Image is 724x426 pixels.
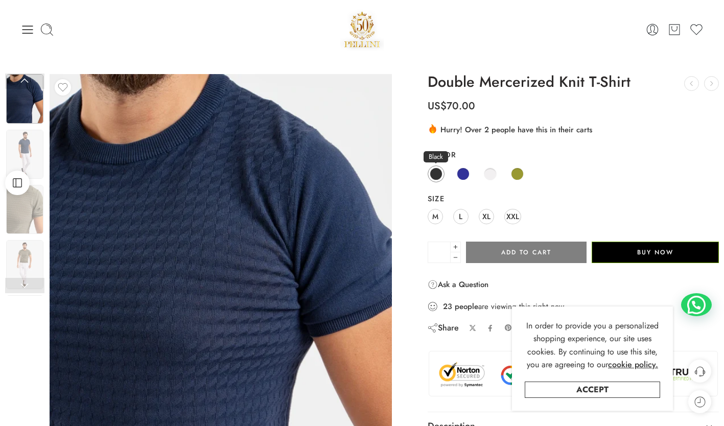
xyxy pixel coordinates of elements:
span: US$ [428,99,447,113]
img: Artboard 16 [6,240,43,289]
a: Wishlist [689,22,704,37]
a: Pin on Pinterest [504,324,512,332]
a: L [453,209,469,224]
a: Login / Register [645,22,660,37]
a: Pellini - [340,8,384,51]
h1: Double Mercerized Knit T-Shirt [428,74,719,90]
div: are viewing this right now [428,301,719,312]
img: Artboard 16 [6,295,43,344]
div: Share [428,322,459,334]
a: M [428,209,443,224]
a: cookie policy. [608,358,658,371]
label: Color [428,150,719,160]
a: Share on X [469,324,477,332]
a: XXL [504,209,521,224]
input: Product quantity [428,242,451,263]
img: Artboard 16 [6,74,43,123]
img: Artboard 16 [6,185,43,234]
img: Trust [437,362,710,388]
a: XL [479,209,494,224]
strong: 23 [443,301,452,312]
img: Pellini [340,8,384,51]
strong: people [455,301,478,312]
span: In order to provide you a personalized shopping experience, our site uses cookies. By continuing ... [526,320,659,371]
a: Share on Facebook [486,324,494,332]
a: Ask a Question [428,278,488,291]
span: XXL [506,209,519,223]
bdi: 70.00 [428,99,475,113]
span: M [432,209,438,223]
span: L [459,209,462,223]
button: Add to cart [466,242,587,263]
img: Artboard 16 [6,130,43,179]
label: Size [428,194,719,204]
button: Buy Now [592,242,719,263]
span: Black [424,151,448,162]
a: Cart [667,22,682,37]
div: Hurry! Over 2 people have this in their carts [428,123,719,135]
a: Accept [525,382,660,398]
a: Black [428,165,445,182]
span: XL [482,209,491,223]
